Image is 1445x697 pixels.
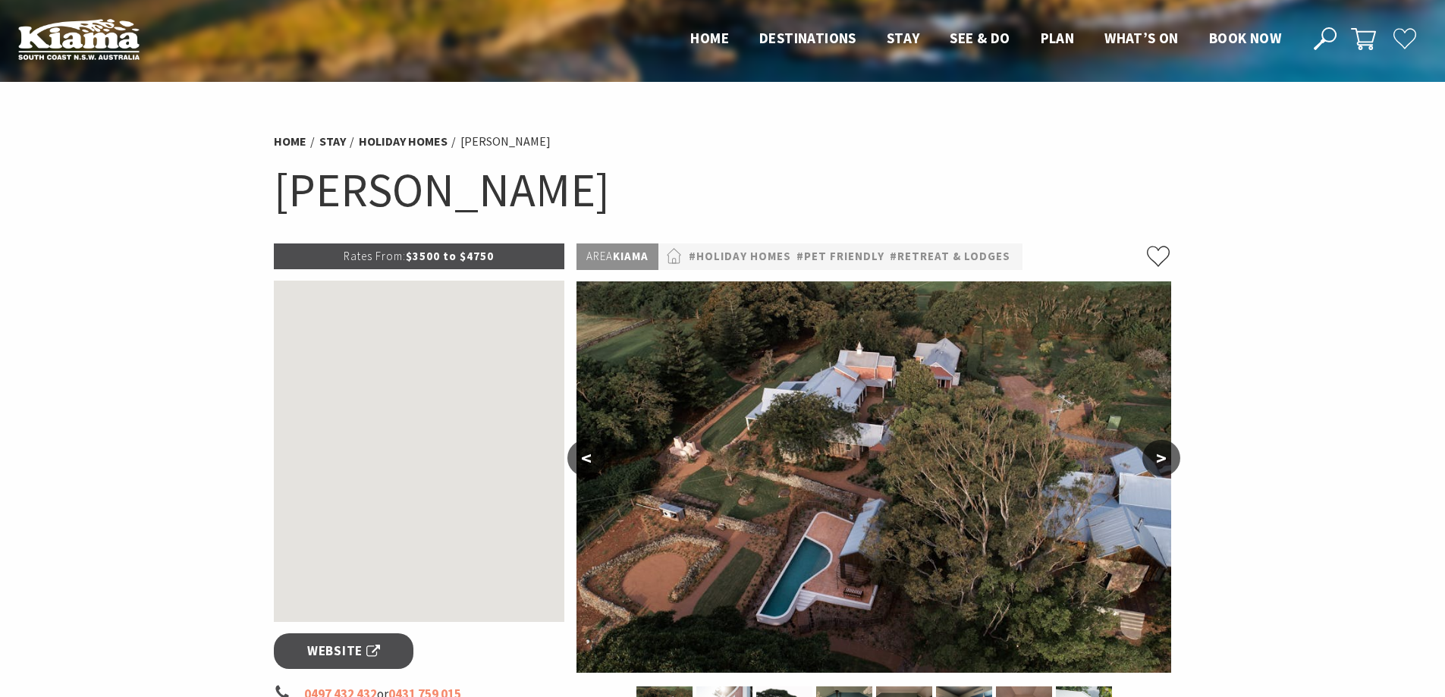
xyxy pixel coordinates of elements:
a: Website [274,633,414,669]
a: Home [274,133,306,149]
span: Book now [1209,29,1281,47]
span: What’s On [1104,29,1179,47]
a: #Pet Friendly [796,247,884,266]
nav: Main Menu [675,27,1296,52]
span: Stay [887,29,920,47]
button: > [1142,440,1180,476]
span: Area [586,249,613,263]
a: #Holiday Homes [689,247,791,266]
span: Website [307,641,380,661]
img: Kiama Logo [18,18,140,60]
img: Greyleigh [576,281,1171,673]
button: < [567,440,605,476]
p: Kiama [576,243,658,270]
span: See & Do [950,29,1010,47]
span: Home [690,29,729,47]
a: Stay [319,133,346,149]
li: [PERSON_NAME] [460,132,551,152]
a: Holiday Homes [359,133,448,149]
p: $3500 to $4750 [274,243,565,269]
span: Destinations [759,29,856,47]
span: Plan [1041,29,1075,47]
h1: [PERSON_NAME] [274,159,1172,221]
a: #Retreat & Lodges [890,247,1010,266]
span: Rates From: [344,249,406,263]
